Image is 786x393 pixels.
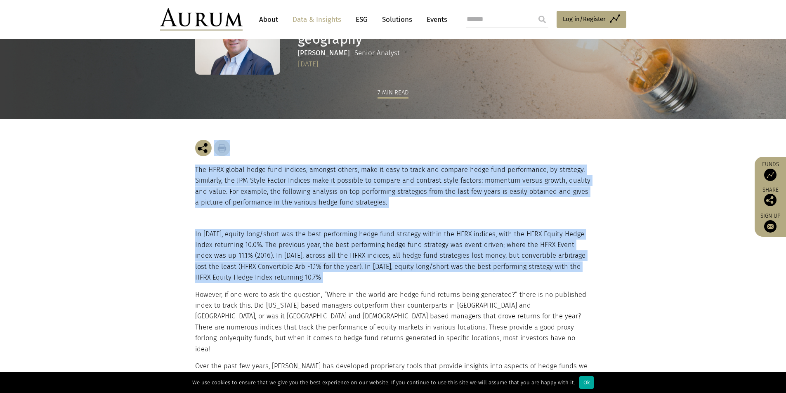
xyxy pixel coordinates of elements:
img: Download Article [214,140,230,156]
p: The HFRX global hedge fund indices, amongst others, make it easy to track and compare hedge fund ... [195,165,591,208]
a: ESG [352,12,372,27]
img: Aurum [160,8,243,31]
a: Solutions [378,12,416,27]
img: Access Funds [764,169,777,181]
div: | Senior Analyst [298,47,589,59]
a: About [255,12,282,27]
div: [DATE] [298,59,589,70]
span: Log in/Register [563,14,606,24]
img: Share this post [764,194,777,206]
span: long-only [203,334,233,342]
p: In [DATE], equity long/short was the best performing hedge fund strategy within the HFRX indices,... [195,229,589,283]
input: Submit [534,11,550,28]
a: Events [423,12,447,27]
p: However, if one were to ask the question, “Where in the world are hedge fund returns being genera... [195,289,589,355]
a: Data & Insights [288,12,345,27]
a: Sign up [759,212,782,233]
div: Share [759,187,782,206]
div: Ok [579,376,594,389]
a: Log in/Register [557,11,626,28]
img: Share this post [195,140,212,156]
img: Alex Tsatsos [195,11,280,75]
strong: [PERSON_NAME] [298,49,349,57]
img: Sign up to our newsletter [764,220,777,233]
div: 7 min read [378,87,408,99]
a: Funds [759,161,782,181]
